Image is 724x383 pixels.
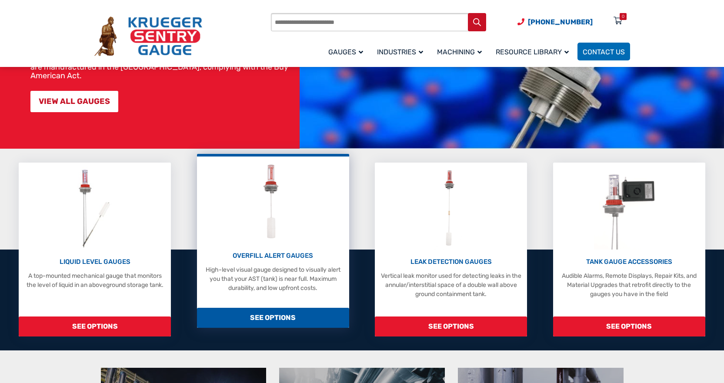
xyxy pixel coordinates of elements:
p: A top-mounted mechanical gauge that monitors the level of liquid in an aboveground storage tank. [23,271,167,290]
span: SEE OPTIONS [553,316,705,336]
span: SEE OPTIONS [19,316,171,336]
div: 0 [622,13,624,20]
a: Industries [372,41,432,62]
a: Machining [432,41,490,62]
span: SEE OPTIONS [197,308,349,328]
p: Vertical leak monitor used for detecting leaks in the annular/interstitial space of a double wall... [379,271,523,299]
p: LEAK DETECTION GAUGES [379,257,523,267]
span: Gauges [328,48,363,56]
p: TANK GAUGE ACCESSORIES [557,257,701,267]
a: Tank Gauge Accessories TANK GAUGE ACCESSORIES Audible Alarms, Remote Displays, Repair Kits, and M... [553,163,705,336]
span: Industries [377,48,423,56]
img: Liquid Level Gauges [72,167,118,250]
p: High-level visual gauge designed to visually alert you that your AST (tank) is near full. Maximum... [201,265,345,293]
p: At [PERSON_NAME] Sentry Gauge, for over 75 years we have manufactured over three million liquid-l... [30,19,295,80]
a: VIEW ALL GAUGES [30,91,118,112]
p: LIQUID LEVEL GAUGES [23,257,167,267]
a: Leak Detection Gauges LEAK DETECTION GAUGES Vertical leak monitor used for detecting leaks in the... [375,163,527,336]
img: Tank Gauge Accessories [594,167,664,250]
span: SEE OPTIONS [375,316,527,336]
a: Liquid Level Gauges LIQUID LEVEL GAUGES A top-mounted mechanical gauge that monitors the level of... [19,163,171,336]
a: Contact Us [577,43,630,60]
span: Machining [437,48,482,56]
a: Gauges [323,41,372,62]
img: Krueger Sentry Gauge [94,17,202,57]
span: Contact Us [583,48,625,56]
p: Audible Alarms, Remote Displays, Repair Kits, and Material Upgrades that retrofit directly to the... [557,271,701,299]
img: Overfill Alert Gauges [254,161,292,243]
img: Leak Detection Gauges [434,167,468,250]
a: Overfill Alert Gauges OVERFILL ALERT GAUGES High-level visual gauge designed to visually alert yo... [197,154,349,328]
span: [PHONE_NUMBER] [528,18,593,26]
span: Resource Library [496,48,569,56]
a: Resource Library [490,41,577,62]
a: Phone Number (920) 434-8860 [517,17,593,27]
p: OVERFILL ALERT GAUGES [201,251,345,261]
